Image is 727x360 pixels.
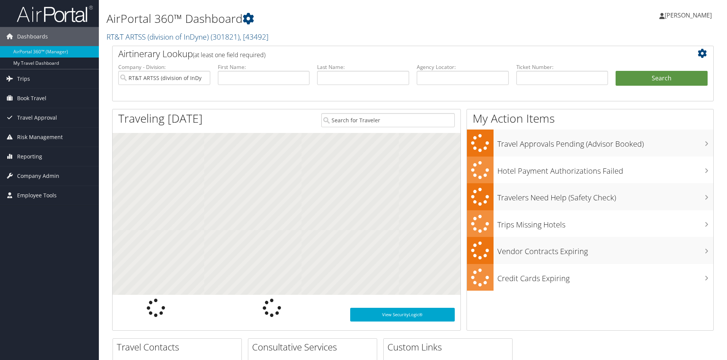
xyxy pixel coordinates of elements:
a: Hotel Payment Authorizations Failed [467,157,713,184]
h3: Hotel Payment Authorizations Failed [497,162,713,176]
label: Company - Division: [118,63,210,71]
h1: My Action Items [467,110,713,126]
h2: Airtinerary Lookup [118,47,657,60]
span: Risk Management [17,128,63,147]
span: Dashboards [17,27,48,46]
a: Travelers Need Help (Safety Check) [467,183,713,210]
h2: Travel Contacts [117,341,241,354]
span: Travel Approval [17,108,57,127]
h2: Custom Links [387,341,512,354]
a: RT&T ARTSS (division of InDyne) [106,32,268,42]
label: First Name: [218,63,310,71]
button: Search [616,71,708,86]
a: Vendor Contracts Expiring [467,237,713,264]
a: Credit Cards Expiring [467,264,713,291]
span: Trips [17,69,30,88]
h3: Vendor Contracts Expiring [497,242,713,257]
h3: Trips Missing Hotels [497,216,713,230]
span: Book Travel [17,89,46,108]
span: Company Admin [17,166,59,186]
a: View SecurityLogic® [350,308,455,322]
input: Search for Traveler [321,113,455,127]
span: (at least one field required) [193,51,265,59]
a: [PERSON_NAME] [659,4,719,27]
h3: Credit Cards Expiring [497,269,713,284]
label: Agency Locator: [417,63,509,71]
h3: Travel Approvals Pending (Advisor Booked) [497,135,713,149]
h1: AirPortal 360™ Dashboard [106,11,515,27]
span: Employee Tools [17,186,57,205]
h3: Travelers Need Help (Safety Check) [497,189,713,203]
span: , [ 43492 ] [240,32,268,42]
label: Ticket Number: [516,63,608,71]
span: ( 301821 ) [211,32,240,42]
span: Reporting [17,147,42,166]
h1: Traveling [DATE] [118,110,203,126]
label: Last Name: [317,63,409,71]
span: [PERSON_NAME] [665,11,712,19]
h2: Consultative Services [252,341,377,354]
img: airportal-logo.png [17,5,93,23]
a: Trips Missing Hotels [467,210,713,237]
a: Travel Approvals Pending (Advisor Booked) [467,130,713,157]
